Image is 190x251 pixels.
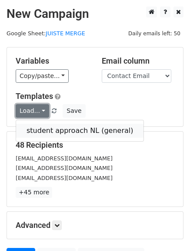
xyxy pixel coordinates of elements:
[102,56,175,66] h5: Email column
[7,30,85,37] small: Google Sheet:
[46,30,85,37] a: JUISTE MERGE
[16,124,143,138] a: student approach NL (general)
[125,29,183,38] span: Daily emails left: 50
[16,187,52,198] a: +45 more
[16,165,113,171] small: [EMAIL_ADDRESS][DOMAIN_NAME]
[16,155,113,162] small: [EMAIL_ADDRESS][DOMAIN_NAME]
[7,7,183,21] h2: New Campaign
[125,30,183,37] a: Daily emails left: 50
[16,175,113,181] small: [EMAIL_ADDRESS][DOMAIN_NAME]
[16,140,174,150] h5: 48 Recipients
[16,92,53,101] a: Templates
[147,209,190,251] iframe: Chat Widget
[147,209,190,251] div: Chatwidget
[63,104,85,118] button: Save
[16,220,174,230] h5: Advanced
[16,69,69,83] a: Copy/paste...
[16,56,89,66] h5: Variables
[16,104,49,118] a: Load...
